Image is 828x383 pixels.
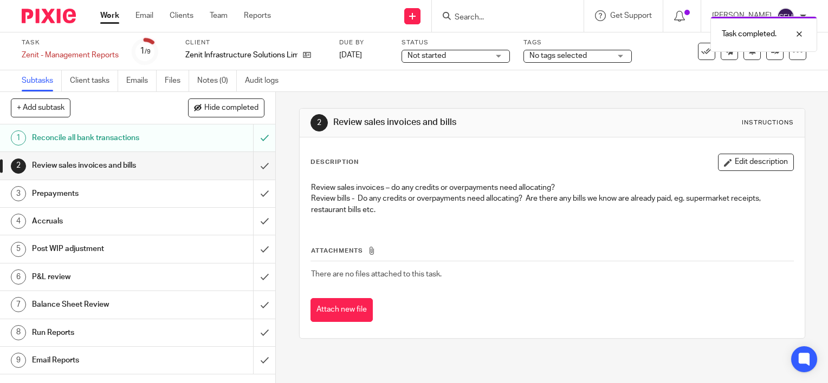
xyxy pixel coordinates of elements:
div: 3 [11,186,26,201]
h1: Reconcile all bank transactions [32,130,172,146]
span: Hide completed [204,104,258,113]
label: Client [185,38,326,47]
span: No tags selected [529,52,587,60]
label: Task [22,38,119,47]
div: Instructions [742,118,794,127]
button: Hide completed [188,98,264,117]
a: Files [165,70,189,91]
div: 2 [11,159,26,174]
p: Description [310,158,359,167]
label: Due by [339,38,388,47]
a: Notes (0) [197,70,237,91]
span: [DATE] [339,51,362,59]
h1: Prepayments [32,186,172,202]
a: Team [210,10,228,21]
h1: Accruals [32,213,172,229]
p: Review sales invoices – do any credits or overpayments need allocating? [311,182,793,193]
button: Attach new file [310,298,373,322]
div: 5 [11,242,26,257]
div: 8 [11,325,26,340]
label: Status [402,38,510,47]
p: Zenit Infrastructure Solutions Limited [185,50,297,61]
h1: Review sales invoices and bills [333,117,575,128]
span: Attachments [311,248,363,254]
div: 2 [310,114,328,131]
a: Work [100,10,119,21]
div: 6 [11,269,26,285]
a: Client tasks [70,70,118,91]
h1: Review sales invoices and bills [32,157,172,174]
span: Not started [407,52,446,60]
a: Emails [126,70,157,91]
span: There are no files attached to this task. [311,270,442,278]
h1: P&L review [32,269,172,285]
button: + Add subtask [11,98,70,117]
img: svg%3E [777,8,794,25]
small: /9 [145,49,151,55]
div: 1 [11,130,26,146]
h1: Run Reports [32,325,172,341]
a: Subtasks [22,70,62,91]
div: 7 [11,297,26,312]
div: 9 [11,353,26,368]
div: 1 [140,45,151,57]
p: Task completed. [722,29,777,39]
h1: Email Reports [32,352,172,368]
h1: Post WIP adjustment [32,241,172,257]
a: Clients [170,10,193,21]
h1: Balance Sheet Review [32,296,172,313]
div: 4 [11,214,26,229]
button: Edit description [718,154,794,171]
p: Review bills - Do any credits or overpayments need allocating? Are there any bills we know are al... [311,193,793,215]
div: Zenit - Management Reports [22,50,119,61]
img: Pixie [22,9,76,23]
a: Email [135,10,153,21]
a: Audit logs [245,70,287,91]
a: Reports [244,10,271,21]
